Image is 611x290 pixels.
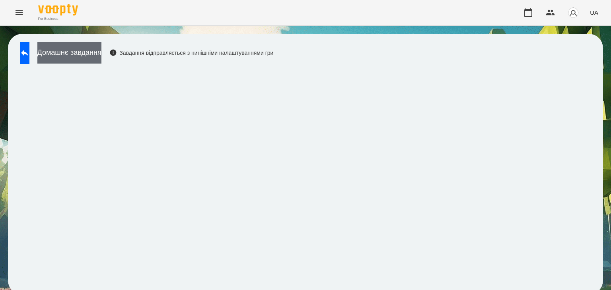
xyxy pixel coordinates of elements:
[568,7,579,18] img: avatar_s.png
[38,16,78,21] span: For Business
[38,4,78,15] img: Voopty Logo
[37,42,101,64] button: Домашнє завдання
[590,8,598,17] span: UA
[109,49,274,57] div: Завдання відправляється з нинішніми налаштуваннями гри
[587,5,601,20] button: UA
[10,3,29,22] button: Menu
